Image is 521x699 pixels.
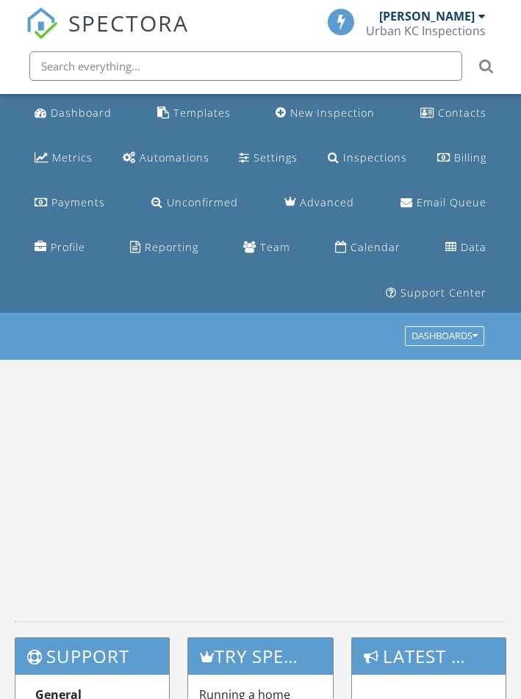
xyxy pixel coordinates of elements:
[29,51,462,81] input: Search everything...
[454,151,486,164] div: Billing
[26,7,58,40] img: The Best Home Inspection Software - Spectora
[400,286,486,300] div: Support Center
[51,195,105,209] div: Payments
[145,240,198,254] div: Reporting
[379,9,475,23] div: [PERSON_NAME]
[68,7,189,38] span: SPECTORA
[405,326,484,347] button: Dashboards
[412,331,478,341] div: Dashboards
[270,100,381,127] a: New Inspection
[51,106,112,120] div: Dashboard
[343,151,407,164] div: Inspections
[254,151,298,164] div: Settings
[380,280,492,307] a: Support Center
[417,195,486,209] div: Email Queue
[167,195,238,209] div: Unconfirmed
[29,100,118,127] a: Dashboard
[29,234,91,261] a: Company Profile
[431,145,492,172] a: Billing
[51,240,85,254] div: Profile
[439,234,492,261] a: Data
[233,145,303,172] a: Settings
[52,151,93,164] div: Metrics
[117,145,215,172] a: Automations (Basic)
[414,100,492,127] a: Contacts
[151,100,237,127] a: Templates
[461,240,486,254] div: Data
[140,151,209,164] div: Automations
[260,240,290,254] div: Team
[322,145,413,172] a: Inspections
[237,234,296,261] a: Team
[124,234,204,261] a: Reporting
[173,106,231,120] div: Templates
[352,638,506,674] h3: Latest Updates
[395,189,492,217] a: Email Queue
[329,234,406,261] a: Calendar
[351,240,400,254] div: Calendar
[15,638,169,674] h3: Support
[188,638,333,674] h3: Try spectora advanced [DATE]
[290,106,375,120] div: New Inspection
[438,106,486,120] div: Contacts
[300,195,354,209] div: Advanced
[279,189,360,217] a: Advanced
[29,145,98,172] a: Metrics
[366,23,486,38] div: Urban KC Inspections
[145,189,244,217] a: Unconfirmed
[29,189,111,217] a: Payments
[26,20,189,51] a: SPECTORA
